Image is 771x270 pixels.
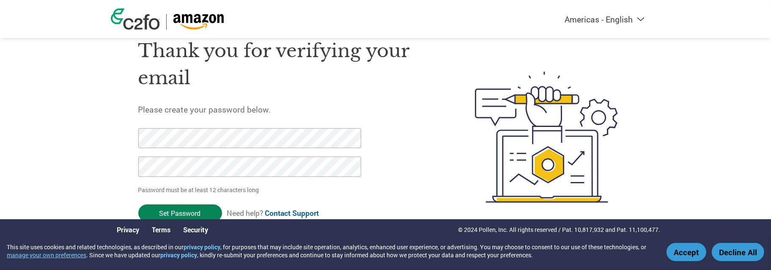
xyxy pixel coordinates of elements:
[458,225,661,234] p: © 2024 Pollen, Inc. All rights reserved / Pat. 10,817,932 and Pat. 11,100,477.
[184,243,220,251] a: privacy policy
[173,14,224,30] img: Amazon
[7,251,86,259] button: manage your own preferences
[460,25,633,249] img: create-password
[138,37,435,92] h1: Thank you for verifying your email
[184,225,209,234] a: Security
[712,243,764,261] button: Decline All
[117,225,140,234] a: Privacy
[160,251,197,259] a: privacy policy
[138,204,222,222] input: Set Password
[7,243,654,259] div: This site uses cookies and related technologies, as described in our , for purposes that may incl...
[667,243,706,261] button: Accept
[138,104,435,115] h5: Please create your password below.
[227,208,319,218] span: Need help?
[265,208,319,218] a: Contact Support
[138,185,364,194] p: Password must be at least 12 characters long
[152,225,171,234] a: Terms
[111,8,160,30] img: c2fo logo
